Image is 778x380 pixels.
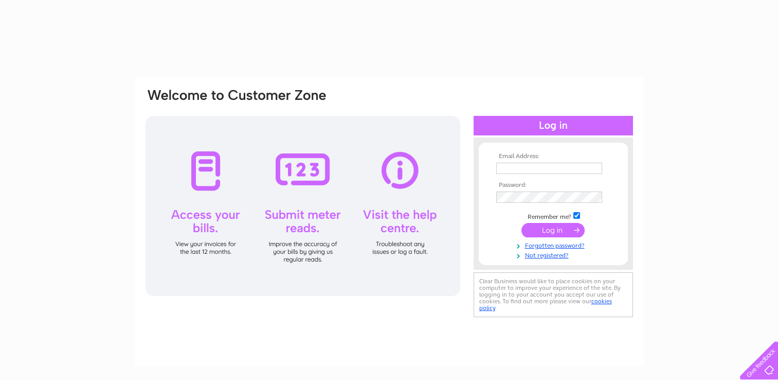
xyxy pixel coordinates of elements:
th: Password: [494,182,613,189]
input: Submit [521,223,585,237]
a: Forgotten password? [496,240,613,250]
div: Clear Business would like to place cookies on your computer to improve your experience of the sit... [474,272,633,317]
a: cookies policy [479,298,612,312]
a: Not registered? [496,250,613,260]
td: Remember me? [494,211,613,221]
th: Email Address: [494,153,613,160]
